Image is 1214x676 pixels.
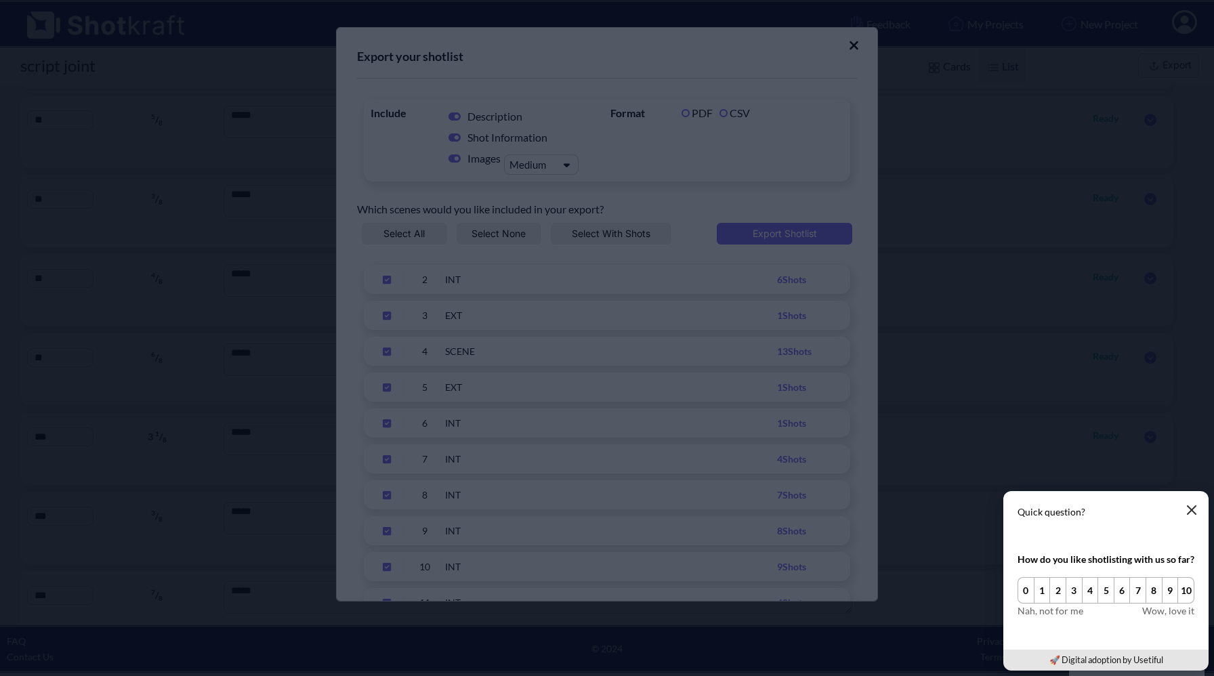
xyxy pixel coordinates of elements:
button: 3 [1066,577,1083,604]
button: 8 [1146,577,1163,604]
button: 1 [1034,577,1051,604]
button: 5 [1097,577,1114,604]
button: 0 [1018,577,1034,604]
p: Quick question? [1018,505,1194,519]
span: Wow, love it [1142,604,1194,618]
button: 6 [1114,577,1131,604]
div: How do you like shotlisting with us so far? [1018,552,1194,566]
span: Nah, not for me [1018,604,1083,618]
div: Online [10,12,125,22]
button: 7 [1129,577,1146,604]
a: 🚀 Digital adoption by Usetiful [1049,654,1163,665]
button: 9 [1162,577,1179,604]
button: 10 [1177,577,1194,604]
button: 4 [1082,577,1099,604]
button: 2 [1049,577,1066,604]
